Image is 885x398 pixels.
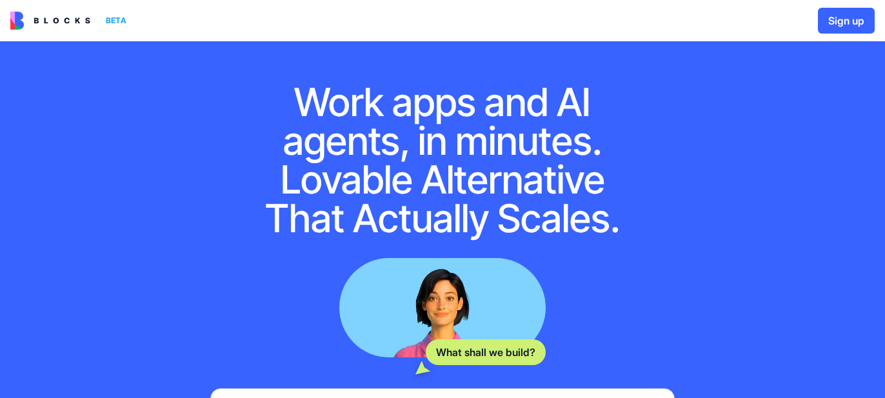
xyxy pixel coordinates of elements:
[10,12,132,30] a: BETA
[10,12,90,30] img: logo
[818,8,875,34] button: Sign up
[257,83,628,237] h1: Work apps and AI agents, in minutes. Lovable Alternative That Actually Scales.
[101,12,132,30] div: BETA
[426,339,546,365] div: What shall we build?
